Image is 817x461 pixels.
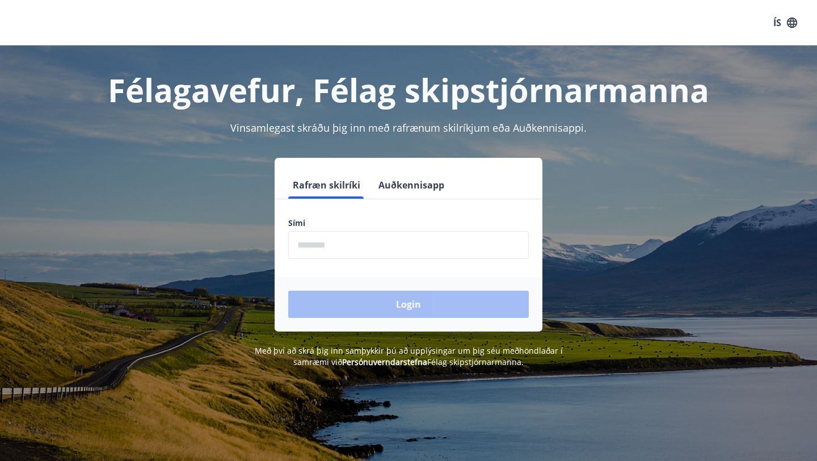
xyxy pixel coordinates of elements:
button: Auðkennisapp [374,171,449,199]
button: Rafræn skilríki [288,171,365,199]
span: Með því að skrá þig inn samþykkir þú að upplýsingar um þig séu meðhöndlaðar í samræmi við Félag s... [255,345,563,367]
a: Persónuverndarstefna [342,357,427,367]
h1: Félagavefur, Félag skipstjórnarmanna [14,68,803,111]
label: Sími [288,217,529,229]
span: Vinsamlegast skráðu þig inn með rafrænum skilríkjum eða Auðkennisappi. [230,121,587,135]
button: ÍS [767,12,803,33]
